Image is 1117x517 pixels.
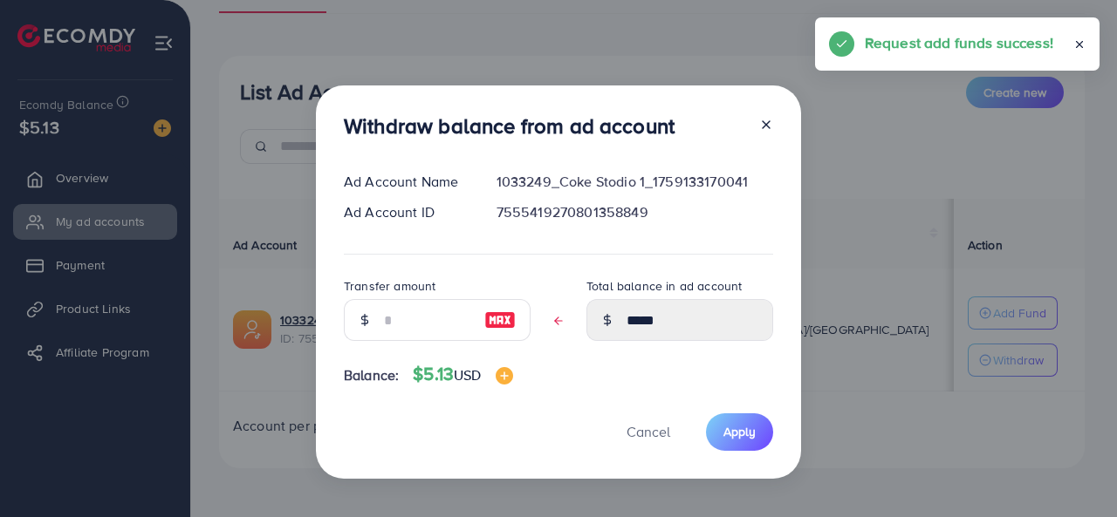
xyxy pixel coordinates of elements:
[865,31,1053,54] h5: Request add funds success!
[483,202,787,222] div: 7555419270801358849
[496,367,513,384] img: image
[1043,439,1104,504] iframe: Chat
[586,277,742,295] label: Total balance in ad account
[484,310,516,330] img: image
[483,172,787,192] div: 1033249_Coke Stodio 1_1759133170041
[454,365,481,384] span: USD
[627,422,670,441] span: Cancel
[330,202,483,222] div: Ad Account ID
[413,364,512,385] h4: $5.13
[605,413,692,451] button: Cancel
[344,277,435,295] label: Transfer amount
[344,365,399,385] span: Balance:
[330,172,483,192] div: Ad Account Name
[723,423,756,440] span: Apply
[706,413,773,451] button: Apply
[344,113,675,139] h3: Withdraw balance from ad account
